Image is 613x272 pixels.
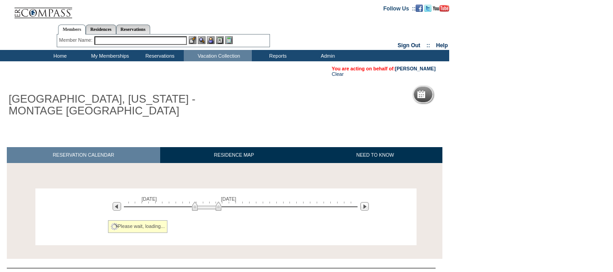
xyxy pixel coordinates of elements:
span: You are acting on behalf of: [332,66,436,71]
img: spinner2.gif [111,223,118,230]
a: Clear [332,71,343,77]
td: Home [34,50,84,61]
img: Reservations [216,36,224,44]
span: :: [427,42,430,49]
td: My Memberships [84,50,134,61]
a: Subscribe to our YouTube Channel [433,5,449,10]
img: View [198,36,206,44]
a: RESERVATION CALENDAR [7,147,160,163]
img: Previous [113,202,121,211]
td: Reports [252,50,302,61]
span: [DATE] [142,196,157,202]
h5: Reservation Calendar [429,92,498,98]
span: [DATE] [221,196,236,202]
img: Follow us on Twitter [424,5,432,12]
a: Help [436,42,448,49]
a: RESIDENCE MAP [160,147,308,163]
img: Subscribe to our YouTube Channel [433,5,449,12]
h1: [GEOGRAPHIC_DATA], [US_STATE] - MONTAGE [GEOGRAPHIC_DATA] [7,91,210,119]
td: Vacation Collection [184,50,252,61]
img: b_calculator.gif [225,36,233,44]
td: Reservations [134,50,184,61]
a: Become our fan on Facebook [416,5,423,10]
a: NEED TO KNOW [308,147,442,163]
a: [PERSON_NAME] [395,66,436,71]
a: Residences [86,25,116,34]
a: Sign Out [397,42,420,49]
div: Please wait, loading... [108,220,168,233]
a: Follow us on Twitter [424,5,432,10]
img: Become our fan on Facebook [416,5,423,12]
td: Admin [302,50,352,61]
a: Reservations [116,25,150,34]
img: Next [360,202,369,211]
div: Member Name: [59,36,94,44]
img: Impersonate [207,36,215,44]
a: Members [58,25,86,35]
img: b_edit.gif [189,36,196,44]
td: Follow Us :: [383,5,416,12]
